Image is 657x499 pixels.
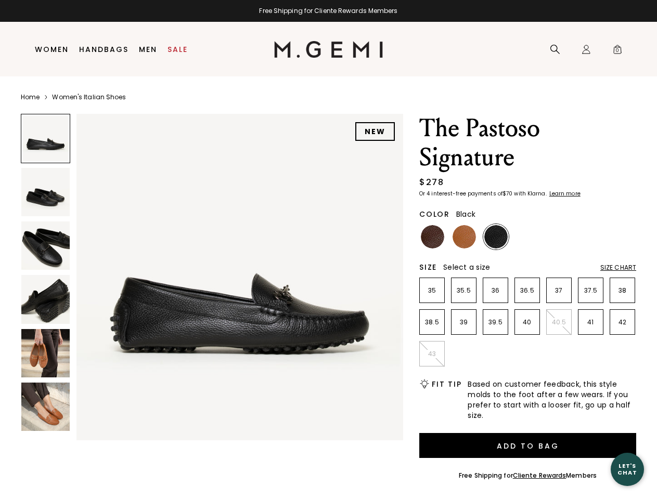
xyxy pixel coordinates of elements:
h2: Fit Tip [432,380,461,388]
div: $278 [419,176,444,189]
span: 0 [612,46,623,57]
img: The Pastoso Signature [21,383,70,431]
a: Women's Italian Shoes [52,93,126,101]
div: Free Shipping for Members [459,471,597,480]
p: 35.5 [452,286,476,295]
img: Chocolate [421,225,444,248]
h2: Color [419,210,450,218]
span: Based on customer feedback, this style molds to the foot after a few wears. If you prefer to star... [468,379,636,421]
img: Tan [453,225,476,248]
span: Select a size [443,262,490,272]
p: 38.5 [420,318,444,326]
a: Sale [168,45,188,54]
p: 41 [578,318,603,326]
img: Black [484,225,508,248]
span: Black [456,209,475,219]
p: 37 [547,286,571,295]
div: Let's Chat [611,463,644,476]
div: Size Chart [600,264,636,272]
p: 40 [515,318,539,326]
div: NEW [355,122,395,141]
img: The Pastoso Signature [21,168,70,216]
button: Add to Bag [419,433,636,458]
p: 37.5 [578,286,603,295]
p: 35 [420,286,444,295]
p: 42 [610,318,635,326]
p: 39.5 [483,318,508,326]
a: Learn more [548,191,581,197]
a: Handbags [79,45,128,54]
h1: The Pastoso Signature [419,114,636,172]
p: 43 [420,350,444,358]
p: 36.5 [515,286,539,295]
a: Men [139,45,157,54]
p: 36 [483,286,508,295]
p: 40.5 [547,318,571,326]
a: Women [35,45,69,54]
h2: Size [419,263,437,271]
img: M.Gemi [274,41,383,58]
klarna-placement-style-body: Or 4 interest-free payments of [419,190,503,198]
p: 38 [610,286,635,295]
img: The Pastoso Signature [76,114,403,440]
p: 39 [452,318,476,326]
klarna-placement-style-amount: $70 [503,190,512,198]
img: The Pastoso Signature [21,221,70,270]
klarna-placement-style-body: with Klarna [514,190,548,198]
klarna-placement-style-cta: Learn more [549,190,581,198]
img: The Pastoso Signature [21,275,70,323]
a: Cliente Rewards [513,471,566,480]
a: Home [21,93,40,101]
img: The Pastoso Signature [21,329,70,377]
